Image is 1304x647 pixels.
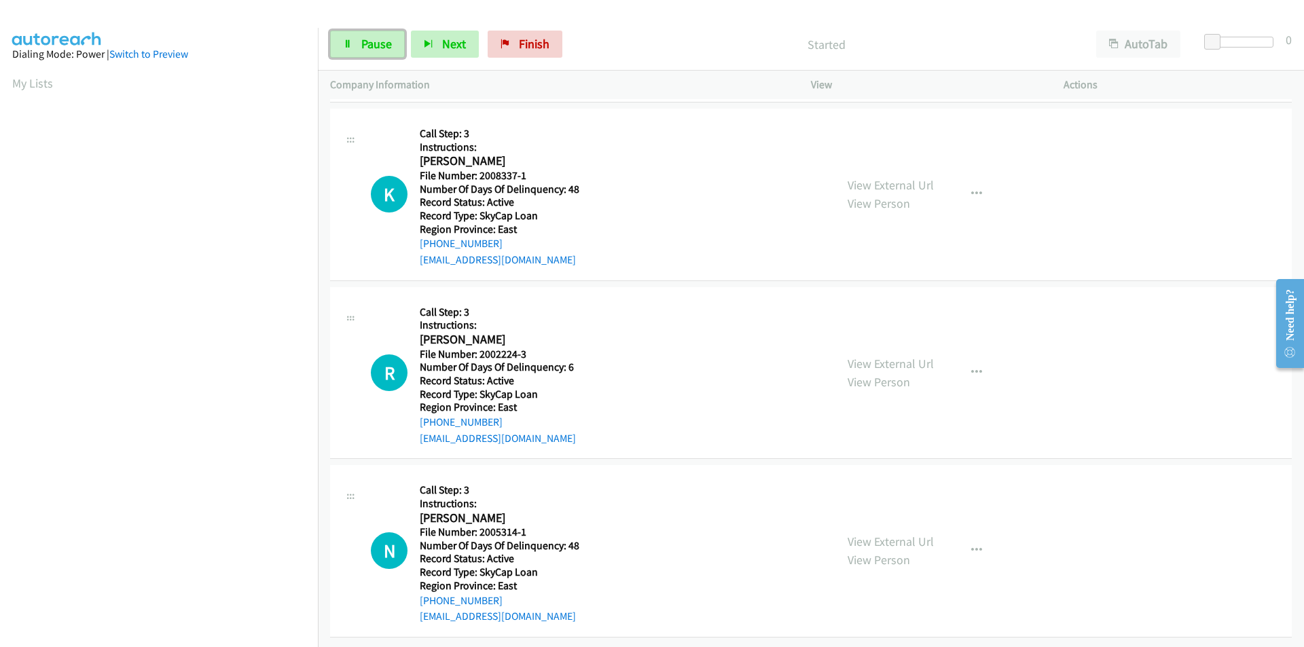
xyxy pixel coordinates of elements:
h5: Record Status: Active [420,374,578,388]
h2: [PERSON_NAME] [420,153,578,169]
p: Actions [1064,77,1292,93]
a: Pause [330,31,405,58]
a: View Person [848,552,910,568]
h1: K [371,176,407,212]
span: Finish [519,36,549,52]
h5: Call Step: 3 [420,127,579,141]
div: The call is yet to be attempted [371,176,407,212]
div: The call is yet to be attempted [371,532,407,569]
div: 0 [1286,31,1292,49]
h5: Region Province: East [420,401,578,414]
p: View [811,77,1039,93]
a: View External Url [848,177,934,193]
h5: File Number: 2008337-1 [420,169,579,183]
h1: N [371,532,407,569]
h5: Call Step: 3 [420,483,579,497]
h5: File Number: 2005314-1 [420,525,579,539]
h2: [PERSON_NAME] [420,332,578,348]
a: View Person [848,374,910,390]
div: Delay between calls (in seconds) [1211,37,1273,48]
h5: Number Of Days Of Delinquency: 6 [420,361,578,374]
h5: Region Province: East [420,579,579,593]
iframe: Resource Center [1265,270,1304,377]
div: Dialing Mode: Power | [12,46,306,62]
a: My Lists [12,75,53,91]
h5: File Number: 2002224-3 [420,348,578,361]
a: [PHONE_NUMBER] [420,415,503,428]
h5: Record Status: Active [420,552,579,566]
a: [PHONE_NUMBER] [420,594,503,607]
a: [EMAIL_ADDRESS][DOMAIN_NAME] [420,253,576,266]
h5: Record Type: SkyCap Loan [420,566,579,579]
h5: Instructions: [420,497,579,511]
span: Next [442,36,466,52]
a: View External Url [848,356,934,371]
h5: Record Type: SkyCap Loan [420,388,578,401]
p: Company Information [330,77,786,93]
div: The call is yet to be attempted [371,354,407,391]
h5: Number Of Days Of Delinquency: 48 [420,183,579,196]
span: Pause [361,36,392,52]
h1: R [371,354,407,391]
h5: Number Of Days Of Delinquency: 48 [420,539,579,553]
h5: Record Type: SkyCap Loan [420,209,579,223]
h5: Call Step: 3 [420,306,578,319]
h5: Region Province: East [420,223,579,236]
a: Finish [488,31,562,58]
a: View External Url [848,534,934,549]
a: Switch to Preview [109,48,188,60]
button: Next [411,31,479,58]
button: AutoTab [1096,31,1180,58]
h5: Record Status: Active [420,196,579,209]
h5: Instructions: [420,318,578,332]
a: [EMAIL_ADDRESS][DOMAIN_NAME] [420,610,576,623]
a: [EMAIL_ADDRESS][DOMAIN_NAME] [420,432,576,445]
h5: Instructions: [420,141,579,154]
a: [PHONE_NUMBER] [420,237,503,250]
h2: [PERSON_NAME] [420,511,578,526]
p: Started [581,35,1072,54]
a: View Person [848,196,910,211]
